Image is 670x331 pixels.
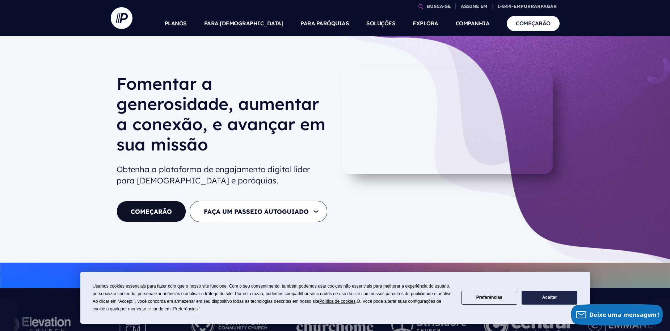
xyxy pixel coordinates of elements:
[204,11,283,36] a: PARA [DEMOGRAPHIC_DATA]
[165,11,187,36] a: PLANOS
[117,201,186,222] a: COMEÇARÃO
[522,291,577,305] button: Aceitar
[117,161,329,189] h2: Obtenha a plataforma de engajamento digital líder para [DEMOGRAPHIC_DATA] e paróquias.
[117,267,554,284] p: Colocar em dia nossos principais anúncios de IA e
[413,11,438,36] a: EXPLORA
[589,311,660,319] span: Deixe uma mensagem!
[456,11,490,36] a: COMPANHIA
[462,291,517,305] button: Preferências
[117,73,329,160] h1: Fomentar a generosidade, aumentar a conexão, e avançar em sua missão
[366,11,395,36] a: SOLUÇÕES
[80,272,590,324] div: Cookie Consent Prompt
[319,299,355,304] span: Política de cookies
[571,304,663,326] button: Leave a message!
[300,11,349,36] a: PARA PARÓQUIAS
[173,306,198,311] span: Preferências
[93,283,453,313] div: Usamos cookies essenciais para fazer com que o nosso site funcione. Com o seu consentimento, tamb...
[190,201,327,222] button: FAÇA UM PASSEIO AUTOGUIADO
[507,16,560,31] a: COMEÇARÃO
